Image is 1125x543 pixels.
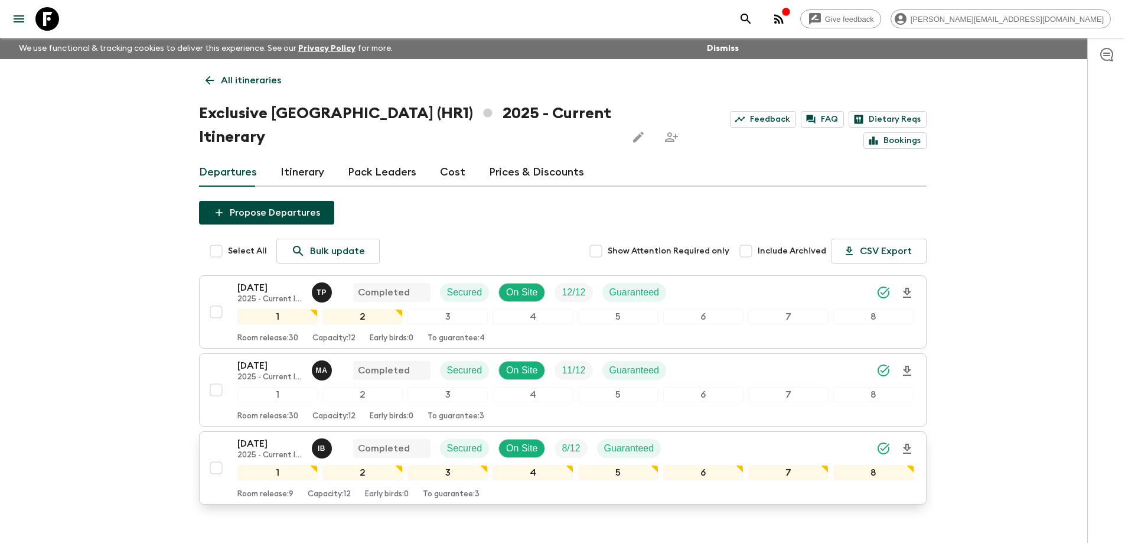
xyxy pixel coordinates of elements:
[221,73,281,87] p: All itineraries
[493,387,573,402] div: 4
[800,9,881,28] a: Give feedback
[506,363,537,378] p: On Site
[199,275,927,349] button: [DATE]2025 - Current ItineraryTomislav PetrovićCompletedSecuredOn SiteTrip FillGuaranteed12345678...
[199,431,927,505] button: [DATE]2025 - Current ItineraryIvica BurićCompletedSecuredOn SiteTrip FillGuaranteed12345678Room r...
[312,442,334,451] span: Ivica Burić
[555,283,592,302] div: Trip Fill
[199,201,334,225] button: Propose Departures
[365,490,409,499] p: Early birds: 0
[900,364,914,378] svg: Download Onboarding
[833,387,914,402] div: 8
[237,281,302,295] p: [DATE]
[498,439,545,458] div: On Site
[312,334,356,343] p: Capacity: 12
[322,387,403,402] div: 2
[876,441,891,456] svg: Synced Successfully
[493,309,573,324] div: 4
[276,239,380,264] a: Bulk update
[562,363,585,378] p: 11 / 12
[663,465,744,480] div: 6
[833,309,914,324] div: 8
[833,465,914,480] div: 8
[555,361,592,380] div: Trip Fill
[407,309,488,324] div: 3
[199,102,617,149] h1: Exclusive [GEOGRAPHIC_DATA] (HR1) 2025 - Current Itinerary
[440,283,490,302] div: Secured
[562,441,580,456] p: 8 / 12
[237,359,302,373] p: [DATE]
[237,465,318,480] div: 1
[609,363,660,378] p: Guaranteed
[876,285,891,300] svg: Synced Successfully
[730,111,796,128] a: Feedback
[358,363,410,378] p: Completed
[660,125,683,149] span: Share this itinerary
[407,465,488,480] div: 3
[904,15,1110,24] span: [PERSON_NAME][EMAIL_ADDRESS][DOMAIN_NAME]
[237,490,294,499] p: Room release: 9
[370,334,413,343] p: Early birds: 0
[322,309,403,324] div: 2
[237,309,318,324] div: 1
[407,387,488,402] div: 3
[876,363,891,378] svg: Synced Successfully
[308,490,351,499] p: Capacity: 12
[428,412,484,421] p: To guarantee: 3
[447,363,482,378] p: Secured
[608,245,729,257] span: Show Attention Required only
[663,309,744,324] div: 6
[819,15,881,24] span: Give feedback
[440,439,490,458] div: Secured
[863,132,927,149] a: Bookings
[237,387,318,402] div: 1
[199,158,257,187] a: Departures
[801,111,844,128] a: FAQ
[578,465,658,480] div: 5
[734,7,758,31] button: search adventures
[506,441,537,456] p: On Site
[237,373,302,382] p: 2025 - Current Itinerary
[900,442,914,456] svg: Download Onboarding
[228,245,267,257] span: Select All
[322,465,403,480] div: 2
[440,361,490,380] div: Secured
[310,244,365,258] p: Bulk update
[447,285,482,300] p: Secured
[891,9,1111,28] div: [PERSON_NAME][EMAIL_ADDRESS][DOMAIN_NAME]
[627,125,650,149] button: Edit this itinerary
[312,364,334,373] span: Margareta Andrea Vrkljan
[489,158,584,187] a: Prices & Discounts
[428,334,485,343] p: To guarantee: 4
[423,490,480,499] p: To guarantee: 3
[555,439,587,458] div: Trip Fill
[14,38,397,59] p: We use functional & tracking cookies to deliver this experience. See our for more.
[312,286,334,295] span: Tomislav Petrović
[298,44,356,53] a: Privacy Policy
[704,40,742,57] button: Dismiss
[358,285,410,300] p: Completed
[447,441,482,456] p: Secured
[831,239,927,264] button: CSV Export
[237,437,302,451] p: [DATE]
[370,412,413,421] p: Early birds: 0
[748,309,829,324] div: 7
[663,387,744,402] div: 6
[199,353,927,427] button: [DATE]2025 - Current ItineraryMargareta Andrea VrkljanCompletedSecuredOn SiteTrip FillGuaranteed1...
[609,285,660,300] p: Guaranteed
[493,465,573,480] div: 4
[578,309,658,324] div: 5
[348,158,416,187] a: Pack Leaders
[440,158,465,187] a: Cost
[498,283,545,302] div: On Site
[758,245,826,257] span: Include Archived
[578,387,658,402] div: 5
[312,412,356,421] p: Capacity: 12
[281,158,324,187] a: Itinerary
[604,441,654,456] p: Guaranteed
[506,285,537,300] p: On Site
[237,295,302,304] p: 2025 - Current Itinerary
[849,111,927,128] a: Dietary Reqs
[900,286,914,300] svg: Download Onboarding
[358,441,410,456] p: Completed
[237,412,298,421] p: Room release: 30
